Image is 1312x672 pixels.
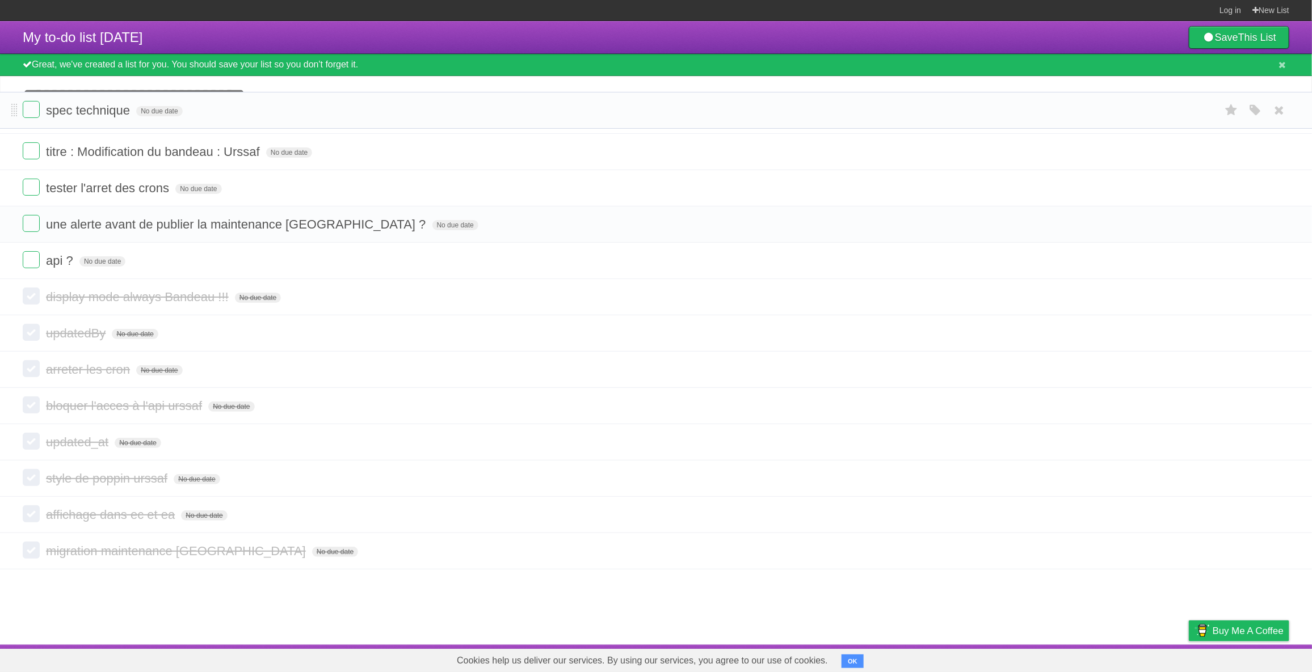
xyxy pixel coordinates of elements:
[266,147,312,158] span: No due date
[1174,648,1204,669] a: Privacy
[181,510,227,521] span: No due date
[112,329,158,339] span: No due date
[312,547,358,557] span: No due date
[46,508,178,522] span: affichage dans ec et ea
[46,435,111,449] span: updated_at
[1195,621,1210,640] img: Buy me a coffee
[23,396,40,413] label: Done
[46,326,108,340] span: updatedBy
[1189,26,1289,49] a: SaveThis List
[1075,648,1121,669] a: Developers
[23,215,40,232] label: Done
[23,542,40,559] label: Done
[136,106,182,116] span: No due date
[1238,32,1276,43] b: This List
[46,471,170,485] span: style de poppin urssaf
[46,217,428,231] span: une alerte avant de publier la maintenance [GEOGRAPHIC_DATA] ?
[23,324,40,341] label: Done
[1136,648,1160,669] a: Terms
[174,474,220,484] span: No due date
[23,142,40,159] label: Done
[136,365,182,375] span: No due date
[842,654,864,668] button: OK
[23,288,40,305] label: Done
[46,103,133,117] span: spec technique
[235,293,281,303] span: No due date
[1189,620,1289,641] a: Buy me a coffee
[1218,648,1289,669] a: Suggest a feature
[115,438,161,448] span: No due date
[23,505,40,522] label: Done
[46,253,76,268] span: api ?
[46,181,172,195] span: tester l'arret des crons
[23,469,40,486] label: Done
[23,433,40,450] label: Done
[1213,621,1284,641] span: Buy me a coffee
[46,399,205,413] span: bloquer l'acces à l'api urssaf
[23,360,40,377] label: Done
[79,256,125,267] span: No due date
[23,179,40,196] label: Done
[46,544,309,558] span: migration maintenance [GEOGRAPHIC_DATA]
[432,220,478,230] span: No due date
[46,290,232,304] span: display mode always Bandeau !!!
[208,401,254,412] span: No due date
[175,184,221,194] span: No due date
[23,251,40,268] label: Done
[445,649,839,672] span: Cookies help us deliver our services. By using our services, you agree to our use of cookies.
[1038,648,1062,669] a: About
[46,362,133,377] span: arreter les cron
[1221,101,1242,120] label: Star task
[23,101,40,118] label: Done
[23,29,143,45] span: My to-do list [DATE]
[46,145,263,159] span: titre : Modification du bandeau : Urssaf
